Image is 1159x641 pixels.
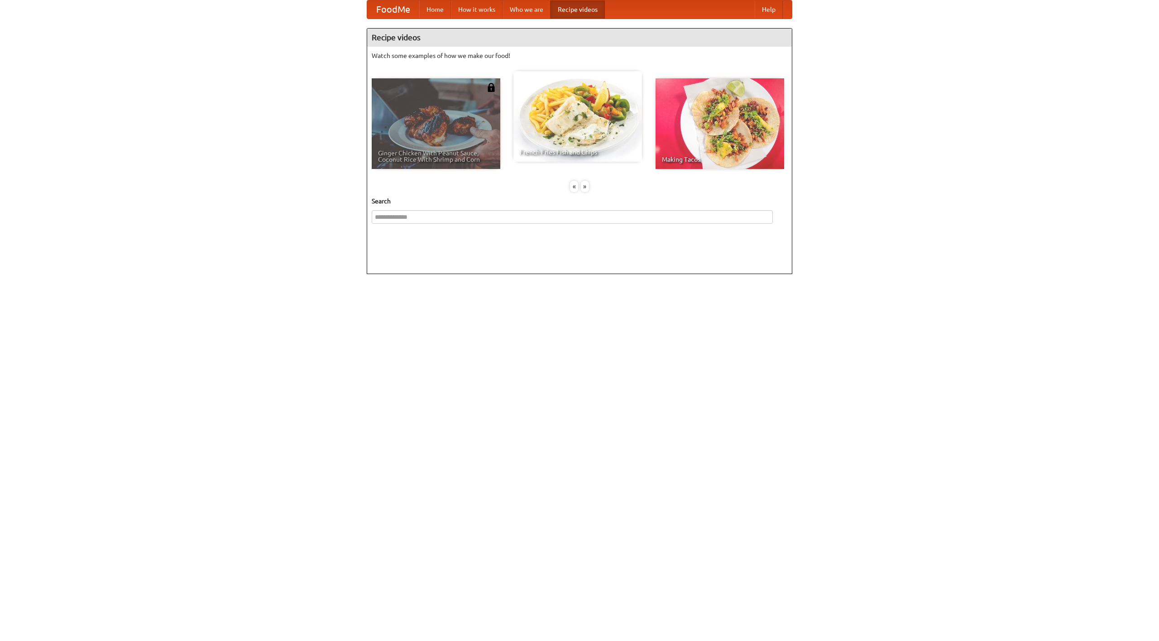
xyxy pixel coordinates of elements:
div: » [581,181,589,192]
h4: Recipe videos [367,29,792,47]
div: « [570,181,578,192]
span: French Fries Fish and Chips [520,149,636,155]
a: FoodMe [367,0,419,19]
a: French Fries Fish and Chips [513,71,642,162]
p: Watch some examples of how we make our food! [372,51,787,60]
a: Recipe videos [551,0,605,19]
img: 483408.png [487,83,496,92]
a: Making Tacos [656,78,784,169]
a: Who we are [503,0,551,19]
a: Help [755,0,783,19]
a: Home [419,0,451,19]
h5: Search [372,197,787,206]
a: How it works [451,0,503,19]
span: Making Tacos [662,156,778,163]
